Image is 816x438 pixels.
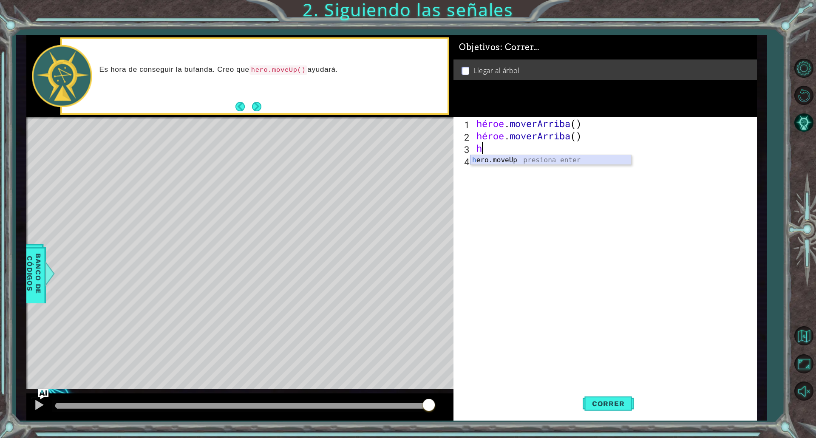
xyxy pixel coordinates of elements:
[473,66,519,75] font: Llegar al árbol
[464,143,470,155] font: 3
[791,83,816,107] button: Nivel de reinicio
[31,397,48,415] button: Ctrl + P: Play
[26,117,419,367] div: Mapa de niveles
[791,56,816,80] button: Opciones de nivel
[464,119,470,131] font: 1
[252,102,261,111] button: Próximo
[791,110,816,135] button: Sugerencia de IA
[459,42,500,52] font: Objetivos
[592,399,625,408] font: Correr
[791,379,816,404] button: Activar el sonido
[791,324,816,348] button: Volver al mapa
[249,65,308,75] code: hero.moveUp()
[464,131,470,143] font: 2
[583,388,634,418] button: Shift+Enter: Ejecutar el código actual.
[99,65,249,73] font: Es hora de conseguir la bufanda. Creo que
[38,389,48,399] button: Pregúntale a la IA
[307,65,338,73] font: ayudará.
[464,155,470,168] font: 4
[235,102,252,111] button: Atrás
[791,352,816,376] button: Maximizar el navegador
[25,253,42,294] font: Banco de códigos
[791,322,816,350] a: Volver al mapa
[500,42,539,52] font: : Correr...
